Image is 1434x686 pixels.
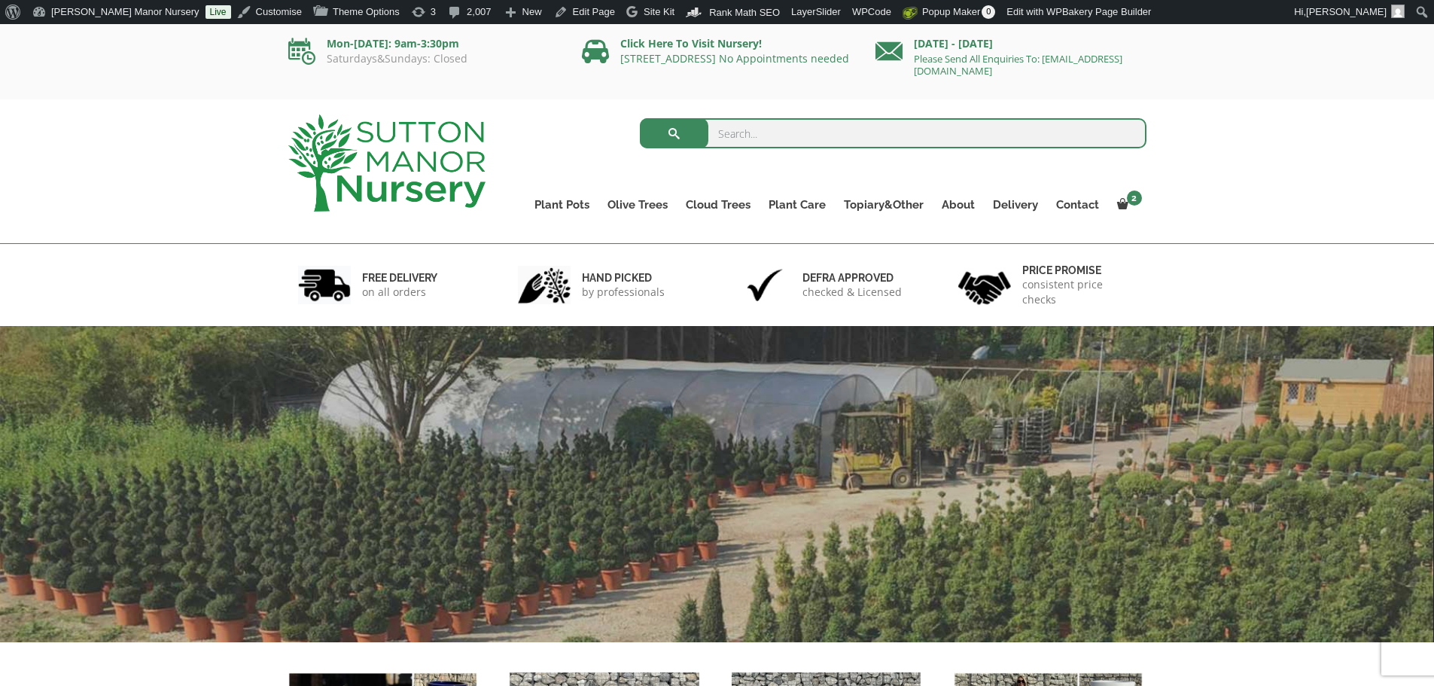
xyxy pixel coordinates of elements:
[518,266,571,304] img: 2.jpg
[760,194,835,215] a: Plant Care
[1022,264,1137,277] h6: Price promise
[1022,277,1137,307] p: consistent price checks
[288,53,559,65] p: Saturdays&Sundays: Closed
[835,194,933,215] a: Topiary&Other
[1127,191,1142,206] span: 2
[802,285,902,300] p: checked & Licensed
[362,271,437,285] h6: FREE DELIVERY
[1306,6,1387,17] span: [PERSON_NAME]
[582,285,665,300] p: by professionals
[1047,194,1108,215] a: Contact
[288,35,559,53] p: Mon-[DATE]: 9am-3:30pm
[914,52,1122,78] a: Please Send All Enquiries To: [EMAIL_ADDRESS][DOMAIN_NAME]
[644,6,674,17] span: Site Kit
[958,262,1011,308] img: 4.jpg
[298,266,351,304] img: 1.jpg
[875,35,1146,53] p: [DATE] - [DATE]
[677,194,760,215] a: Cloud Trees
[1108,194,1146,215] a: 2
[362,285,437,300] p: on all orders
[982,5,995,19] span: 0
[620,36,762,50] a: Click Here To Visit Nursery!
[206,5,231,19] a: Live
[620,51,849,66] a: [STREET_ADDRESS] No Appointments needed
[738,266,791,304] img: 3.jpg
[933,194,984,215] a: About
[525,194,598,215] a: Plant Pots
[640,118,1146,148] input: Search...
[984,194,1047,215] a: Delivery
[709,7,780,18] span: Rank Math SEO
[582,271,665,285] h6: hand picked
[288,114,486,212] img: logo
[598,194,677,215] a: Olive Trees
[802,271,902,285] h6: Defra approved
